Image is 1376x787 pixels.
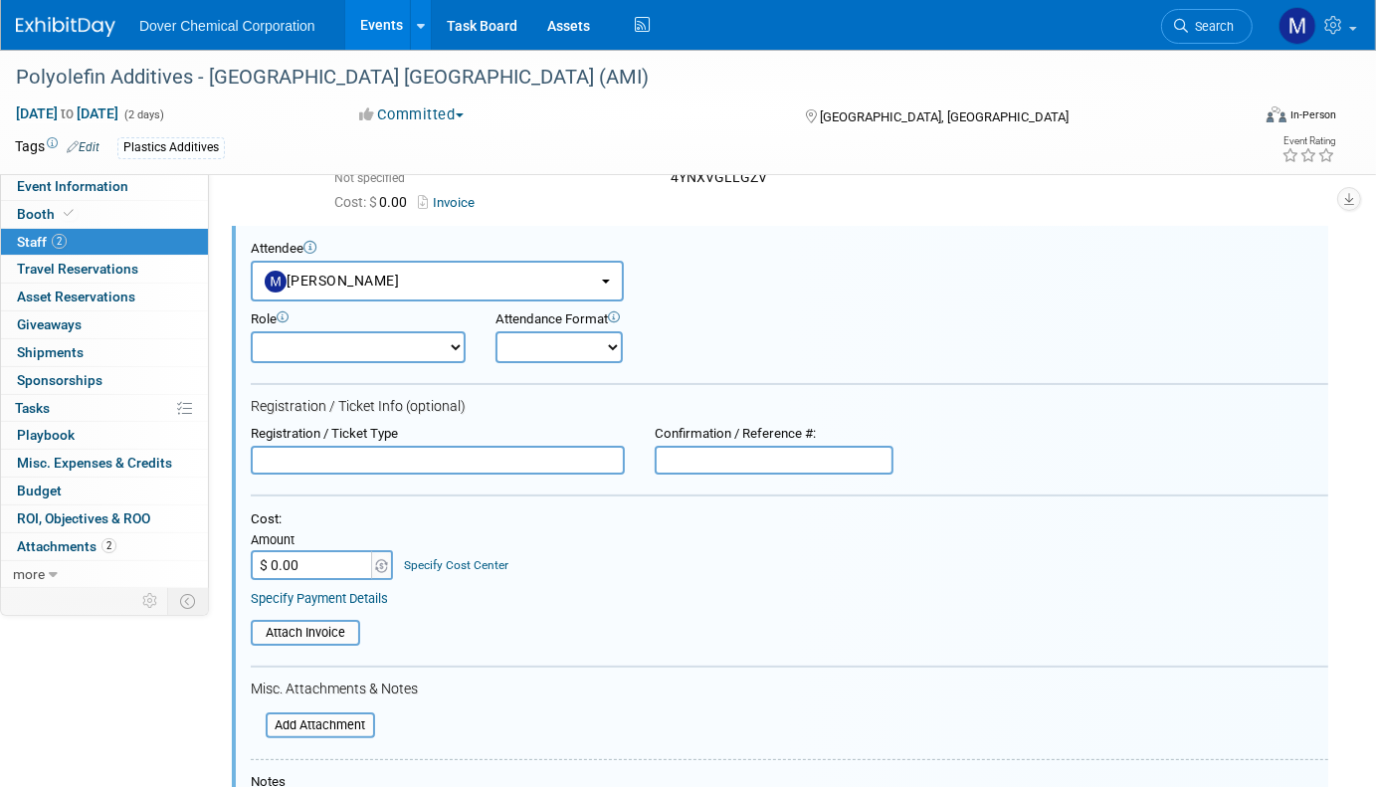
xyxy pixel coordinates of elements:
[251,511,1328,528] div: Cost:
[1,422,208,449] a: Playbook
[251,261,624,301] button: [PERSON_NAME]
[1,339,208,366] a: Shipments
[168,588,209,614] td: Toggle Event Tabs
[11,8,1049,28] body: Rich Text Area. Press ALT-0 for help.
[1141,103,1336,133] div: Event Format
[495,311,742,328] div: Attendance Format
[1,201,208,228] a: Booth
[1,450,208,477] a: Misc. Expenses & Credits
[1,505,208,532] a: ROI, Objectives & ROO
[1,229,208,256] a: Staff2
[13,566,45,582] span: more
[1,284,208,310] a: Asset Reservations
[251,398,1328,416] div: Registration / Ticket Info (optional)
[405,558,509,572] a: Specify Cost Center
[820,109,1069,124] span: [GEOGRAPHIC_DATA], [GEOGRAPHIC_DATA]
[1278,7,1316,45] img: Megan Hopkins
[101,538,116,553] span: 2
[122,108,164,121] span: (2 days)
[1,311,208,338] a: Giveaways
[251,426,625,443] div: Registration / Ticket Type
[1188,19,1234,34] span: Search
[17,261,138,277] span: Travel Reservations
[251,532,395,550] div: Amount
[17,372,102,388] span: Sponsorships
[1281,136,1335,146] div: Event Rating
[58,105,77,121] span: to
[655,426,893,443] div: Confirmation / Reference #:
[67,140,99,154] a: Edit
[117,137,225,158] div: Plastics Additives
[1289,107,1336,122] div: In-Person
[251,311,466,328] div: Role
[139,18,315,34] span: Dover Chemical Corporation
[15,104,119,122] span: [DATE] [DATE]
[671,169,977,187] div: 4YNXVGLLGZV
[251,241,1328,258] div: Attendee
[1,395,208,422] a: Tasks
[265,273,400,289] span: [PERSON_NAME]
[353,104,472,125] button: Committed
[15,136,99,159] td: Tags
[1267,106,1286,122] img: Format-Inperson.png
[1,256,208,283] a: Travel Reservations
[1,478,208,504] a: Budget
[17,483,62,498] span: Budget
[1,173,208,200] a: Event Information
[1,561,208,588] a: more
[52,234,67,249] span: 2
[17,455,172,471] span: Misc. Expenses & Credits
[1,533,208,560] a: Attachments2
[1,367,208,394] a: Sponsorships
[334,171,405,185] span: Not specified
[334,194,415,210] span: 0.00
[334,194,379,210] span: Cost: $
[251,591,388,606] a: Specify Payment Details
[418,195,483,210] a: Invoice
[1161,9,1253,44] a: Search
[17,427,75,443] span: Playbook
[17,344,84,360] span: Shipments
[17,234,67,250] span: Staff
[17,316,82,332] span: Giveaways
[64,208,74,219] i: Booth reservation complete
[15,400,50,416] span: Tasks
[17,538,116,554] span: Attachments
[9,60,1224,96] div: Polyolefin Additives - [GEOGRAPHIC_DATA] [GEOGRAPHIC_DATA] (AMI)
[251,681,1328,698] div: Misc. Attachments & Notes
[17,510,150,526] span: ROI, Objectives & ROO
[16,17,115,37] img: ExhibitDay
[17,178,128,194] span: Event Information
[17,206,78,222] span: Booth
[133,588,168,614] td: Personalize Event Tab Strip
[17,289,135,304] span: Asset Reservations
